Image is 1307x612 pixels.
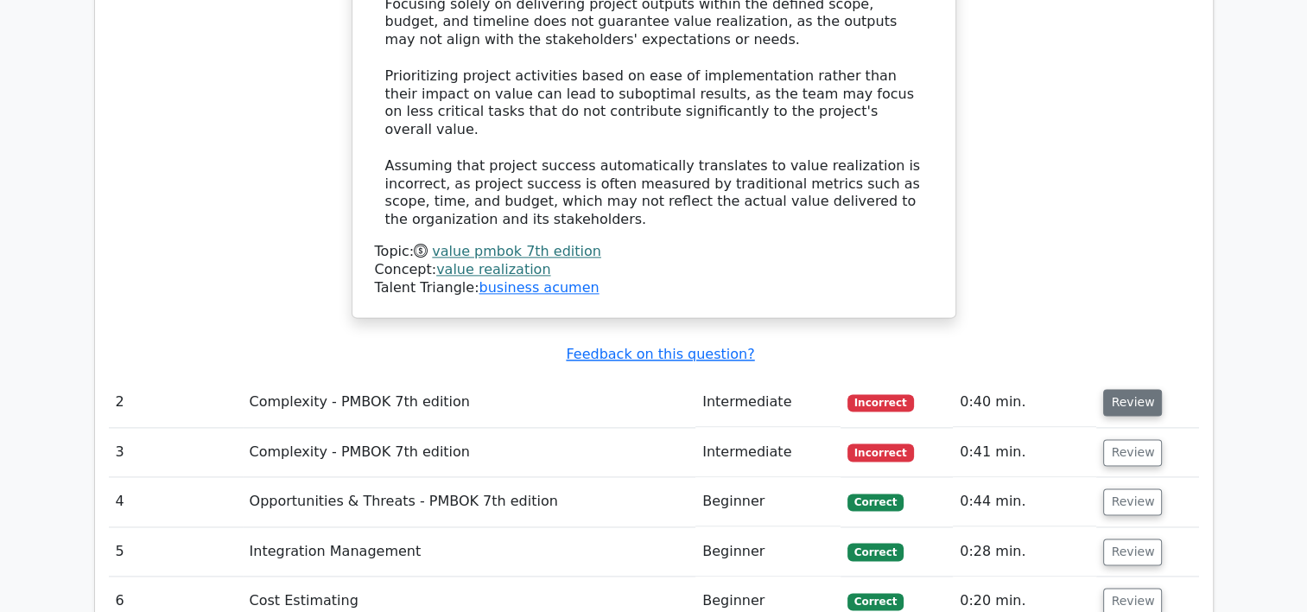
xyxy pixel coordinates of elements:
[847,543,904,560] span: Correct
[109,428,243,477] td: 3
[375,243,933,261] div: Topic:
[436,261,550,277] a: value realization
[847,443,914,461] span: Incorrect
[695,527,841,577] td: Beginner
[847,593,904,610] span: Correct
[432,243,601,259] a: value pmbok 7th edition
[953,477,1096,526] td: 0:44 min.
[566,346,754,362] a: Feedback on this question?
[695,477,841,526] td: Beginner
[109,477,243,526] td: 4
[243,527,696,577] td: Integration Management
[695,378,841,427] td: Intermediate
[1103,389,1162,416] button: Review
[375,261,933,279] div: Concept:
[695,428,841,477] td: Intermediate
[1103,539,1162,565] button: Review
[375,243,933,296] div: Talent Triangle:
[109,527,243,577] td: 5
[243,428,696,477] td: Complexity - PMBOK 7th edition
[479,279,599,296] a: business acumen
[243,378,696,427] td: Complexity - PMBOK 7th edition
[953,378,1096,427] td: 0:40 min.
[953,428,1096,477] td: 0:41 min.
[1103,488,1162,515] button: Review
[847,494,904,511] span: Correct
[953,527,1096,577] td: 0:28 min.
[1103,439,1162,466] button: Review
[847,394,914,411] span: Incorrect
[243,477,696,526] td: Opportunities & Threats - PMBOK 7th edition
[109,378,243,427] td: 2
